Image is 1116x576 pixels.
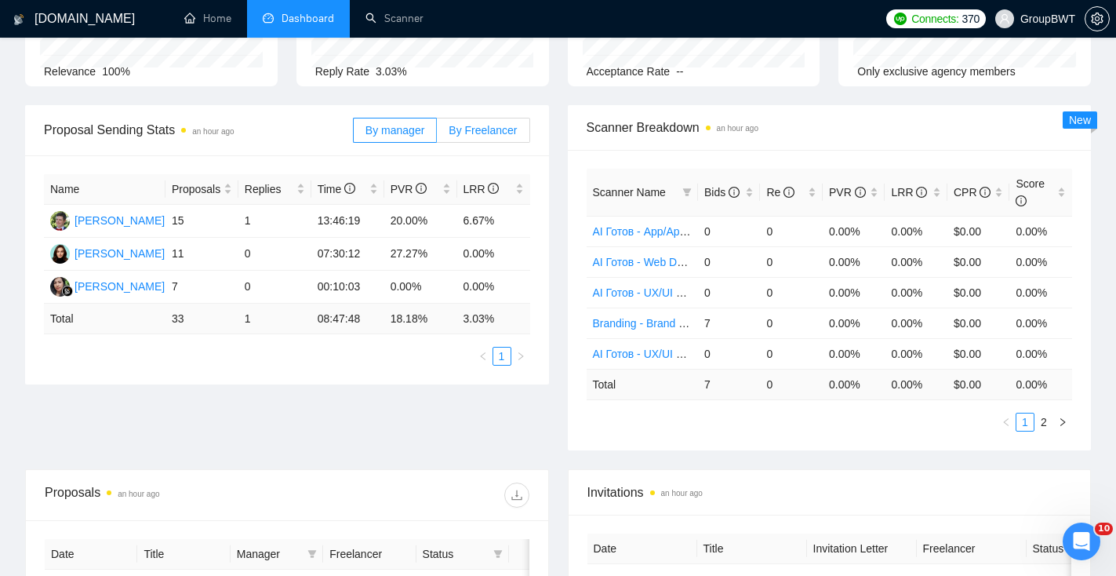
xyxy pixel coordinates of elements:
[457,271,530,304] td: 0.00%
[457,304,530,334] td: 3.03 %
[50,213,165,226] a: AS[PERSON_NAME]
[1009,216,1072,246] td: 0.00%
[1009,308,1072,338] td: 0.00%
[238,238,311,271] td: 0
[505,489,529,501] span: download
[698,369,761,399] td: 7
[311,271,384,304] td: 00:10:03
[493,347,511,366] li: 1
[75,212,165,229] div: [PERSON_NAME]
[947,308,1010,338] td: $0.00
[760,308,823,338] td: 0
[729,187,740,198] span: info-circle
[192,127,234,136] time: an hour ago
[315,65,369,78] span: Reply Rate
[698,277,761,308] td: 0
[318,183,355,195] span: Time
[416,183,427,194] span: info-circle
[165,205,238,238] td: 15
[488,183,499,194] span: info-circle
[1058,417,1067,427] span: right
[807,534,917,564] th: Invitation Letter
[457,238,530,271] td: 0.00%
[50,211,70,231] img: AS
[62,286,73,297] img: gigradar-bm.png
[587,65,671,78] span: Acceptance Rate
[238,205,311,238] td: 1
[954,186,991,199] span: CPR
[238,304,311,334] td: 1
[44,174,165,205] th: Name
[1085,13,1109,25] span: setting
[855,187,866,198] span: info-circle
[857,65,1016,78] span: Only exclusive agency members
[478,352,488,361] span: left
[885,216,947,246] td: 0.00%
[1009,338,1072,369] td: 0.00%
[593,256,869,268] a: AI Готов - Web Design Intermediate минус Development
[311,304,384,334] td: 08:47:48
[885,246,947,277] td: 0.00%
[999,13,1010,24] span: user
[891,186,927,199] span: LRR
[1053,413,1072,432] button: right
[1016,413,1034,432] li: 1
[593,286,711,299] a: AI Готов - UX/UI Design
[423,545,487,563] span: Status
[823,338,885,369] td: 0.00%
[823,277,885,308] td: 0.00%
[760,338,823,369] td: 0
[463,183,500,195] span: LRR
[165,174,238,205] th: Proposals
[1034,413,1053,432] li: 2
[282,12,334,25] span: Dashboard
[1085,13,1110,25] a: setting
[885,369,947,399] td: 0.00 %
[916,187,927,198] span: info-circle
[75,245,165,262] div: [PERSON_NAME]
[449,124,517,137] span: By Freelancer
[511,347,530,366] button: right
[231,539,323,570] th: Manager
[384,304,457,334] td: 18.18 %
[1053,413,1072,432] li: Next Page
[698,308,761,338] td: 7
[304,542,320,566] span: filter
[760,277,823,308] td: 0
[1016,414,1034,431] a: 1
[311,238,384,271] td: 07:30:12
[50,244,70,264] img: SK
[474,347,493,366] li: Previous Page
[587,369,698,399] td: Total
[457,205,530,238] td: 6.67%
[980,187,991,198] span: info-circle
[885,338,947,369] td: 0.00%
[118,490,159,498] time: an hour ago
[44,65,96,78] span: Relevance
[829,186,866,199] span: PVR
[237,545,301,563] span: Manager
[50,279,165,292] a: SN[PERSON_NAME]
[679,180,695,204] span: filter
[1009,246,1072,277] td: 0.00%
[1063,523,1100,560] iframe: Intercom live chat
[917,534,1027,564] th: Freelancer
[45,539,137,570] th: Date
[997,413,1016,432] li: Previous Page
[50,277,70,297] img: SN
[698,338,761,369] td: 0
[593,317,714,330] a: Branding - Brand Identity
[391,183,427,195] span: PVR
[1035,414,1052,431] a: 2
[263,13,274,24] span: dashboard
[698,246,761,277] td: 0
[365,124,424,137] span: By manager
[1009,369,1072,399] td: 0.00 %
[245,180,293,198] span: Replies
[1009,277,1072,308] td: 0.00%
[238,174,311,205] th: Replies
[676,65,683,78] span: --
[885,277,947,308] td: 0.00%
[823,308,885,338] td: 0.00%
[947,246,1010,277] td: $0.00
